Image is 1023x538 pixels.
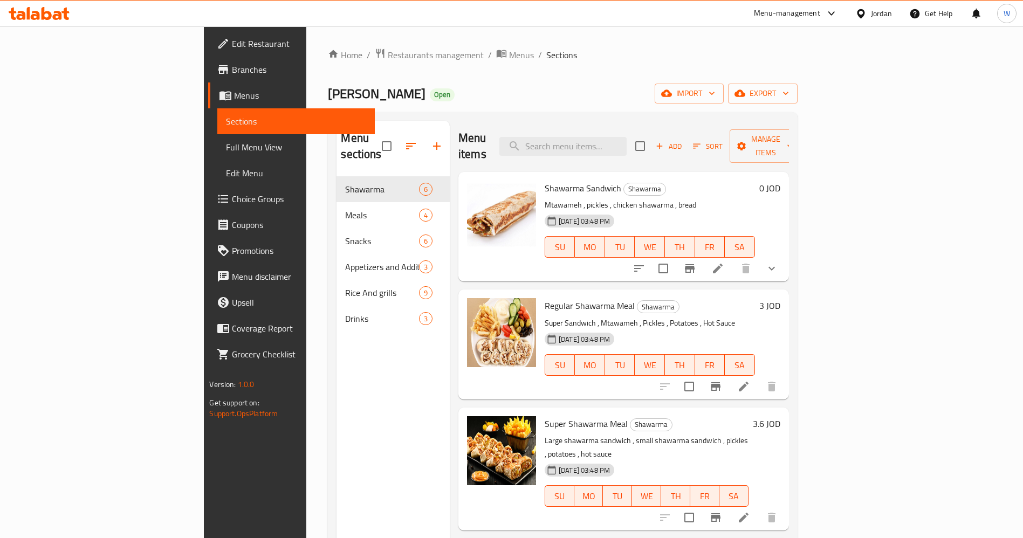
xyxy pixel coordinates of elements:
[629,135,651,157] span: Select section
[579,488,599,504] span: MO
[635,354,665,376] button: WE
[509,49,534,61] span: Menus
[729,357,751,373] span: SA
[419,209,432,222] div: items
[665,488,686,504] span: TH
[208,82,375,108] a: Menus
[725,354,755,376] button: SA
[554,216,614,226] span: [DATE] 03:48 PM
[375,135,398,157] span: Select all sections
[871,8,892,19] div: Jordan
[605,354,635,376] button: TU
[635,236,665,258] button: WE
[632,485,661,507] button: WE
[345,260,418,273] span: Appetizers and Additions
[208,315,375,341] a: Coverage Report
[238,377,255,391] span: 1.0.0
[232,37,366,50] span: Edit Restaurant
[624,183,665,195] span: Shawarma
[630,418,672,431] span: Shawarma
[208,186,375,212] a: Choice Groups
[759,374,785,399] button: delete
[467,181,536,250] img: Shawarma Sandwich
[545,198,755,212] p: Mtawameh , pickles , chicken shawarma , bread
[232,218,366,231] span: Coupons
[424,133,450,159] button: Add section
[579,239,601,255] span: MO
[232,322,366,335] span: Coverage Report
[737,511,750,524] a: Edit menu item
[545,485,574,507] button: SU
[467,416,536,485] img: Super Shawarma Meal
[665,236,695,258] button: TH
[637,301,679,313] span: Shawarma
[609,239,631,255] span: TU
[345,234,418,247] div: Snacks
[665,354,695,376] button: TH
[695,488,715,504] span: FR
[345,209,418,222] span: Meals
[554,334,614,344] span: [DATE] 03:48 PM
[232,348,366,361] span: Grocery Checklist
[729,239,751,255] span: SA
[754,7,820,20] div: Menu-management
[337,172,450,336] nav: Menu sections
[545,316,755,330] p: Super Sandwich , Mtawameh , Pickles , Potatoes , Hot Sauce
[579,357,601,373] span: MO
[609,357,631,373] span: TU
[545,180,621,196] span: Shawarma Sandwich
[208,289,375,315] a: Upsell
[209,396,259,410] span: Get support on:
[678,375,701,398] span: Select to update
[337,176,450,202] div: Shawarma6
[669,357,691,373] span: TH
[719,485,749,507] button: SA
[345,286,418,299] span: Rice And grills
[488,49,492,61] li: /
[554,465,614,475] span: [DATE] 03:48 PM
[661,485,690,507] button: TH
[603,485,632,507] button: TU
[639,357,661,373] span: WE
[538,49,542,61] li: /
[728,84,798,104] button: export
[677,256,703,281] button: Branch-specific-item
[226,167,366,180] span: Edit Menu
[232,270,366,283] span: Menu disclaimer
[550,488,570,504] span: SU
[234,89,366,102] span: Menus
[703,505,729,530] button: Branch-specific-item
[545,416,628,432] span: Super Shawarma Meal
[430,90,455,99] span: Open
[375,48,484,62] a: Restaurants management
[686,138,730,155] span: Sort items
[655,84,724,104] button: import
[217,108,375,134] a: Sections
[574,485,603,507] button: MO
[575,236,605,258] button: MO
[711,262,724,275] a: Edit menu item
[420,262,432,272] span: 3
[337,202,450,228] div: Meals4
[550,357,571,373] span: SU
[695,354,725,376] button: FR
[217,160,375,186] a: Edit Menu
[458,130,486,162] h2: Menu items
[693,140,723,153] span: Sort
[1004,8,1010,19] span: W
[725,236,755,258] button: SA
[545,236,575,258] button: SU
[419,183,432,196] div: items
[550,239,571,255] span: SU
[430,88,455,101] div: Open
[345,312,418,325] span: Drinks
[419,312,432,325] div: items
[733,256,759,281] button: delete
[232,244,366,257] span: Promotions
[208,341,375,367] a: Grocery Checklist
[208,264,375,289] a: Menu disclaimer
[765,262,778,275] svg: Show Choices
